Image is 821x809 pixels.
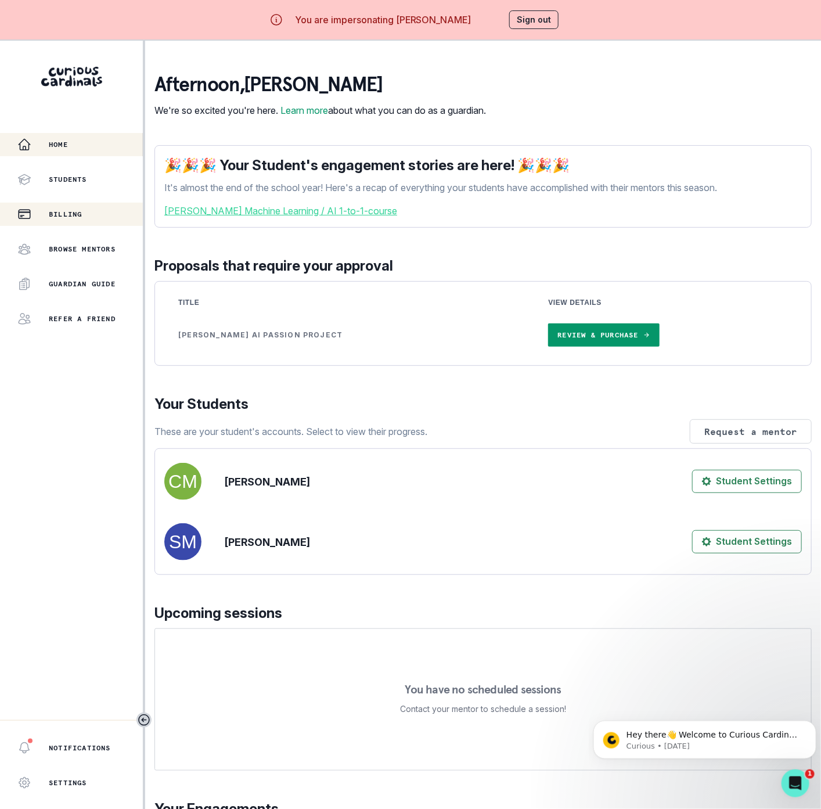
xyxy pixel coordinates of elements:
[164,291,534,314] th: Title
[509,10,559,29] button: Sign out
[154,603,812,624] p: Upcoming sessions
[225,534,310,550] p: [PERSON_NAME]
[164,204,802,218] a: [PERSON_NAME] Machine Learning / AI 1-to-1-course
[136,713,152,728] button: Toggle sidebar
[49,743,111,753] p: Notifications
[164,314,534,356] td: [PERSON_NAME] AI Passion Project
[49,279,116,289] p: Guardian Guide
[49,175,87,184] p: Students
[805,770,815,779] span: 1
[164,463,201,500] img: svg
[400,702,566,716] p: Contact your mentor to schedule a session!
[154,103,486,117] p: We're so excited you're here. about what you can do as a guardian.
[49,140,68,149] p: Home
[154,256,812,276] p: Proposals that require your approval
[41,67,102,87] img: Curious Cardinals Logo
[782,770,809,797] iframe: Intercom live chat
[548,323,659,347] a: Review & Purchase
[154,394,812,415] p: Your Students
[164,523,201,560] img: svg
[49,314,116,323] p: Refer a friend
[154,425,427,438] p: These are your student's accounts. Select to view their progress.
[295,13,471,27] p: You are impersonating [PERSON_NAME]
[589,696,821,778] iframe: Intercom notifications message
[692,530,802,553] button: Student Settings
[154,73,486,96] p: afternoon , [PERSON_NAME]
[225,474,310,490] p: [PERSON_NAME]
[690,419,812,444] button: Request a mentor
[534,291,802,314] th: View Details
[692,470,802,493] button: Student Settings
[49,210,82,219] p: Billing
[164,155,802,176] p: 🎉🎉🎉 Your Student's engagement stories are here! 🎉🎉🎉
[49,245,116,254] p: Browse Mentors
[280,105,328,116] a: Learn more
[49,778,87,788] p: Settings
[164,181,802,195] p: It's almost the end of the school year! Here's a recap of everything your students have accomplis...
[405,684,561,695] p: You have no scheduled sessions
